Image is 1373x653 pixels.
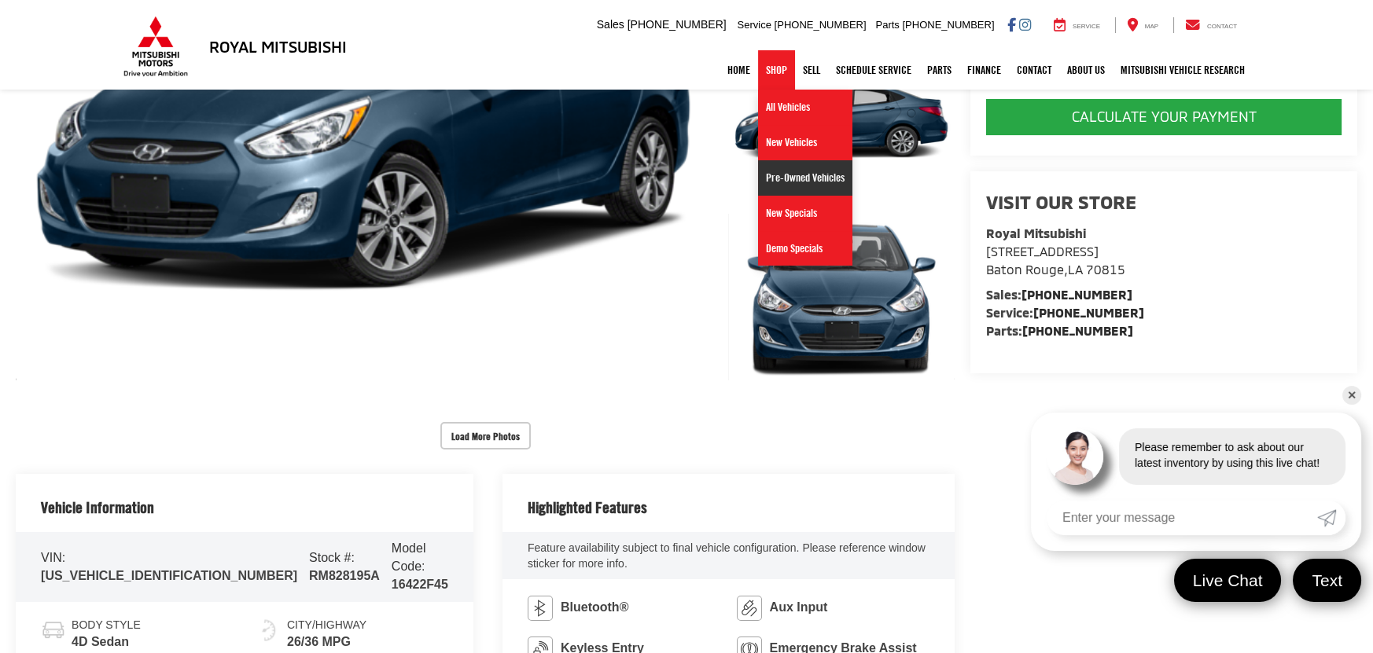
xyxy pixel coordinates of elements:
a: Map [1115,17,1170,33]
a: Mitsubishi Vehicle Research [1113,50,1253,90]
span: Model Code: [392,541,426,573]
a: Home [720,50,758,90]
img: Aux Input [737,596,762,621]
a: Finance [959,50,1009,90]
span: City/Highway [287,618,366,633]
a: Live Chat [1174,559,1282,602]
a: Submit [1317,501,1345,535]
img: Mitsubishi [120,16,191,77]
a: [PHONE_NUMBER] [1021,287,1132,302]
a: [STREET_ADDRESS] Baton Rouge,LA 70815 [986,244,1125,277]
a: [PHONE_NUMBER] [1022,323,1133,338]
span: 26/36 MPG [287,633,366,651]
img: Fuel Economy [256,618,282,643]
span: Contact [1207,23,1237,30]
a: Service [1042,17,1112,33]
a: Contact [1173,17,1249,33]
h2: Highlighted Features [528,499,647,516]
span: 70815 [1086,262,1125,277]
a: Shop [758,50,795,90]
a: Schedule Service: Opens in a new tab [828,50,919,90]
a: Text [1293,559,1361,602]
span: Aux Input [770,599,828,617]
h2: Visit our Store [986,192,1342,212]
input: Enter your message [1047,501,1317,535]
span: , [986,262,1125,277]
span: Text [1304,570,1350,591]
span: [STREET_ADDRESS] [986,244,1099,259]
a: Expand Photo 3 [728,212,955,382]
span: Baton Rouge [986,262,1064,277]
span: LA [1068,262,1083,277]
img: Agent profile photo [1047,428,1103,485]
span: 4D Sedan [72,633,141,651]
h3: Royal Mitsubishi [209,38,347,55]
strong: Royal Mitsubishi [986,226,1086,240]
span: [US_VEHICLE_IDENTIFICATION_NUMBER] [41,569,297,582]
span: VIN: [41,551,65,564]
a: Parts: Opens in a new tab [919,50,959,90]
: CALCULATE YOUR PAYMENT [986,99,1342,135]
button: Load More Photos [440,422,531,449]
a: All Vehicles [758,90,852,125]
span: [PHONE_NUMBER] [902,19,994,31]
a: New Vehicles [758,125,852,160]
span: Service [1073,23,1100,30]
a: [PHONE_NUMBER] [1033,305,1144,320]
img: Bluetooth® [528,596,553,621]
span: Body Style [72,618,141,633]
a: Instagram: Click to visit our Instagram page [1019,18,1031,31]
div: Please remember to ask about our latest inventory by using this live chat! [1119,428,1345,485]
a: About Us [1059,50,1113,90]
strong: Parts: [986,323,1133,338]
strong: Service: [986,305,1144,320]
span: [PHONE_NUMBER] [775,19,867,31]
img: 2017 Hyundai Accent Value Edition [726,211,957,383]
span: Sales [597,18,624,31]
span: Service [738,19,771,31]
span: Bluetooth® [561,599,628,617]
a: Demo Specials [758,231,852,266]
span: 16422F45 [392,578,448,591]
span: Stock #: [309,551,355,564]
span: Live Chat [1185,570,1271,591]
span: RM828195A [309,569,380,582]
span: Feature availability subject to final vehicle configuration. Please reference window sticker for ... [528,541,926,570]
a: Pre-Owned Vehicles [758,160,852,196]
a: Expand Photo 2 [728,34,955,204]
span: [PHONE_NUMBER] [628,18,727,31]
strong: Sales: [986,287,1132,302]
span: Parts [875,19,899,31]
a: New Specials [758,196,852,231]
a: Contact [1009,50,1059,90]
span: Map [1145,23,1158,30]
h2: Vehicle Information [41,499,154,516]
a: Sell [795,50,828,90]
a: Facebook: Click to visit our Facebook page [1007,18,1016,31]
